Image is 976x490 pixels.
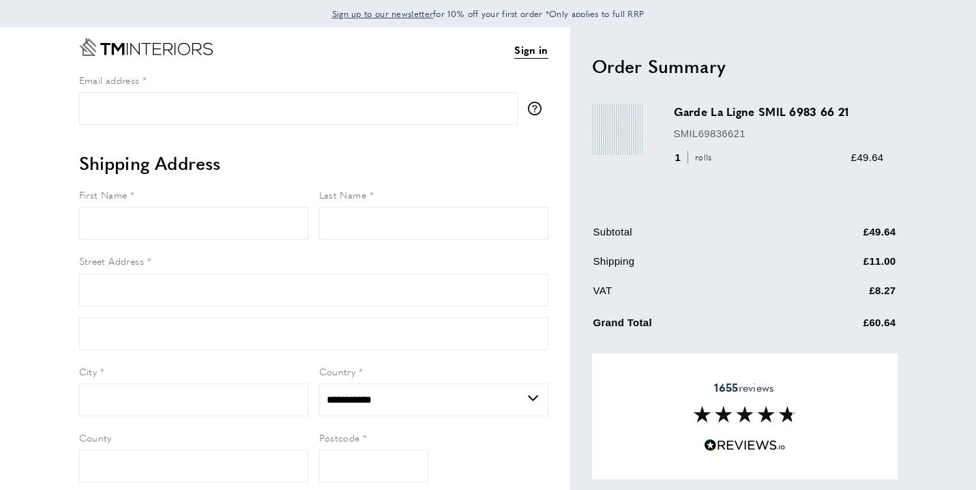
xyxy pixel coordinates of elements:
p: SMIL69836621 [674,126,884,142]
td: Subtotal [593,224,788,250]
img: Reviews.io 5 stars [704,439,786,452]
strong: 1655 [714,379,738,395]
td: Shipping [593,253,788,280]
td: £49.64 [788,224,896,250]
a: Sign in [514,42,548,59]
span: £49.64 [851,152,884,163]
span: for 10% off your first order *Only applies to full RRP [332,8,645,20]
button: More information [528,102,548,115]
td: £11.00 [788,253,896,280]
td: £8.27 [788,283,896,309]
span: Last Name [319,188,367,201]
span: City [79,364,98,378]
span: First Name [79,188,128,201]
span: Sign up to our newsletter [332,8,434,20]
td: £60.64 [788,312,896,341]
img: Garde La Ligne SMIL 6983 66 21 [592,104,643,155]
span: reviews [714,381,774,394]
a: Sign up to our newsletter [332,7,434,20]
div: 1 [674,149,717,166]
a: Go to Home page [79,38,213,56]
h3: Garde La Ligne SMIL 6983 66 21 [674,104,884,119]
h2: Order Summary [592,54,898,78]
td: Grand Total [593,312,788,341]
span: Street Address [79,254,145,268]
h2: Shipping Address [79,151,548,175]
span: Email address [79,73,140,87]
img: Reviews section [694,406,796,422]
span: Country [319,364,356,378]
td: VAT [593,283,788,309]
span: Postcode [319,431,360,444]
span: County [79,431,112,444]
span: rolls [687,151,715,164]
